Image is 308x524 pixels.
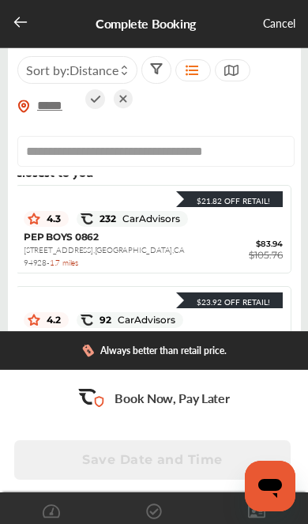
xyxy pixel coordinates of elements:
[40,314,61,326] span: 4.2
[40,213,61,225] span: 4.3
[82,344,94,357] img: dollor_label_vector.a70140d1.svg
[81,314,93,326] img: caradvise_icon.5c74104a.svg
[263,14,295,34] div: Cancel
[111,315,175,326] span: CarAdvisors
[115,389,229,407] p: Book Now, Pay Later
[245,461,295,511] iframe: Button to launch messaging window
[24,244,185,268] span: [STREET_ADDRESS] , [GEOGRAPHIC_DATA] , CA 94928 -
[93,213,180,225] span: 232
[69,61,118,79] span: Distance
[28,213,40,225] img: star_icon.59ea9307.svg
[26,61,118,79] span: Sort by :
[93,314,175,326] span: 92
[100,345,227,356] div: Always better than retail price.
[189,195,270,206] div: $21.82 Off Retail!
[116,213,180,224] span: CarAdvisors
[189,296,270,307] div: $23.92 Off Retail!
[203,239,283,249] span: $83.94
[81,213,93,225] img: caradvise_icon.5c74104a.svg
[28,314,40,326] img: star_icon.59ea9307.svg
[96,14,195,34] div: Complete Booking
[17,100,30,113] img: location_vector_orange.38f05af8.svg
[50,257,78,268] span: 1.7 miles
[249,249,283,261] span: $105.76
[24,231,99,243] span: PEP BOYS 0862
